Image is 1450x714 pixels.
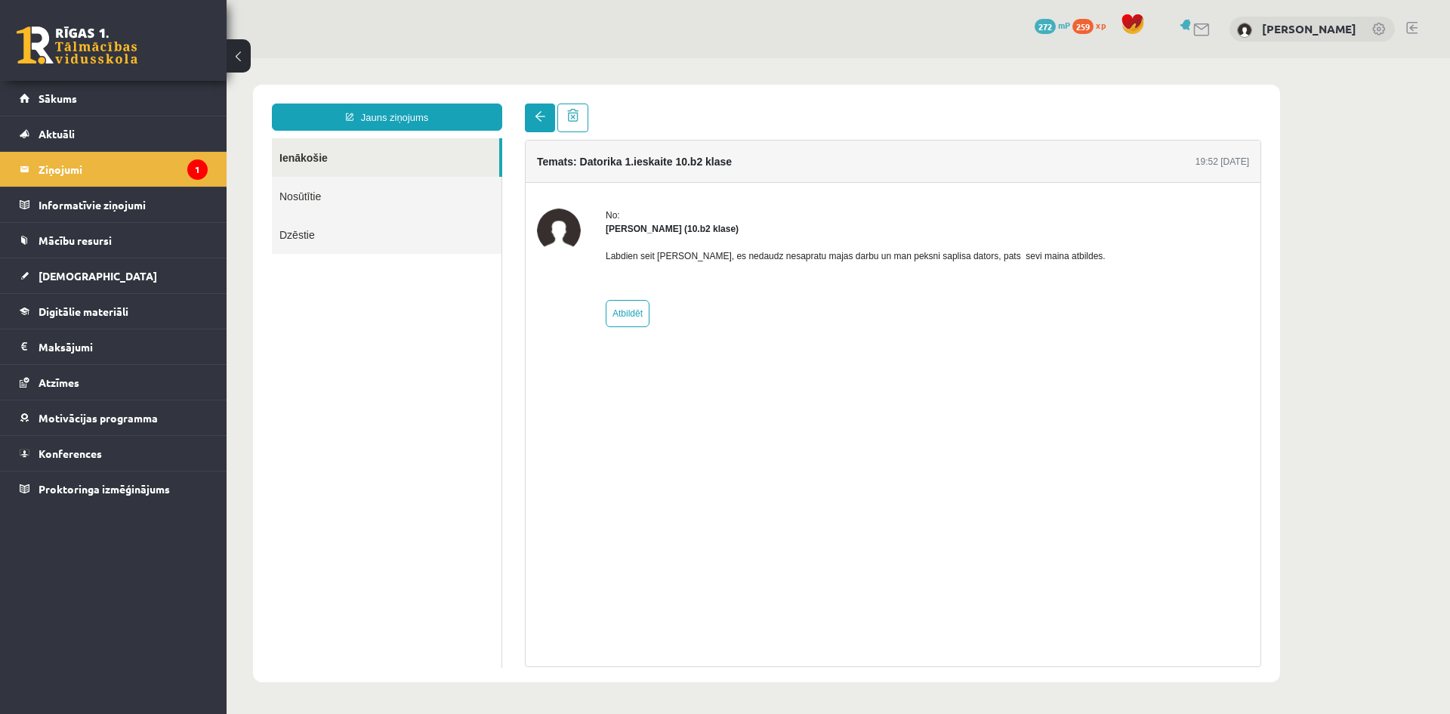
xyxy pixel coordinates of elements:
[39,152,208,187] legend: Ziņojumi
[20,116,208,151] a: Aktuāli
[1262,21,1356,36] a: [PERSON_NAME]
[20,223,208,258] a: Mācību resursi
[20,365,208,400] a: Atzīmes
[20,329,208,364] a: Maksājumi
[310,97,505,110] h4: Temats: Datorika 1.ieskaite 10.b2 klase
[227,58,1450,710] iframe: To enrich screen reader interactions, please activate Accessibility in Grammarly extension settings
[39,376,79,389] span: Atzīmes
[20,436,208,471] a: Konferences
[39,233,112,247] span: Mācību resursi
[379,191,879,205] p: Labdien seit [PERSON_NAME], es nedaudz nesapratu majas darbu un man peksni saplisa dators, pats s...
[20,187,208,222] a: Informatīvie ziņojumi
[39,482,170,496] span: Proktoringa izmēģinājums
[39,127,75,141] span: Aktuāli
[1096,19,1106,31] span: xp
[39,269,157,283] span: [DEMOGRAPHIC_DATA]
[1072,19,1113,31] a: 259 xp
[39,411,158,425] span: Motivācijas programma
[1072,19,1094,34] span: 259
[379,242,423,269] a: Atbildēt
[39,187,208,222] legend: Informatīvie ziņojumi
[20,294,208,329] a: Digitālie materiāli
[39,329,208,364] legend: Maksājumi
[1035,19,1056,34] span: 272
[1058,19,1070,31] span: mP
[20,400,208,435] a: Motivācijas programma
[187,159,208,180] i: 1
[1035,19,1070,31] a: 272 mP
[20,152,208,187] a: Ziņojumi1
[20,81,208,116] a: Sākums
[379,165,512,176] strong: [PERSON_NAME] (10.b2 klase)
[379,150,879,164] div: No:
[39,91,77,105] span: Sākums
[39,304,128,318] span: Digitālie materiāli
[20,258,208,293] a: [DEMOGRAPHIC_DATA]
[39,447,102,460] span: Konferences
[1237,23,1252,38] img: Sandijs Lakstīgala
[17,26,137,64] a: Rīgas 1. Tālmācības vidusskola
[310,150,354,194] img: Samanta Niedre
[969,97,1023,110] div: 19:52 [DATE]
[20,471,208,506] a: Proktoringa izmēģinājums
